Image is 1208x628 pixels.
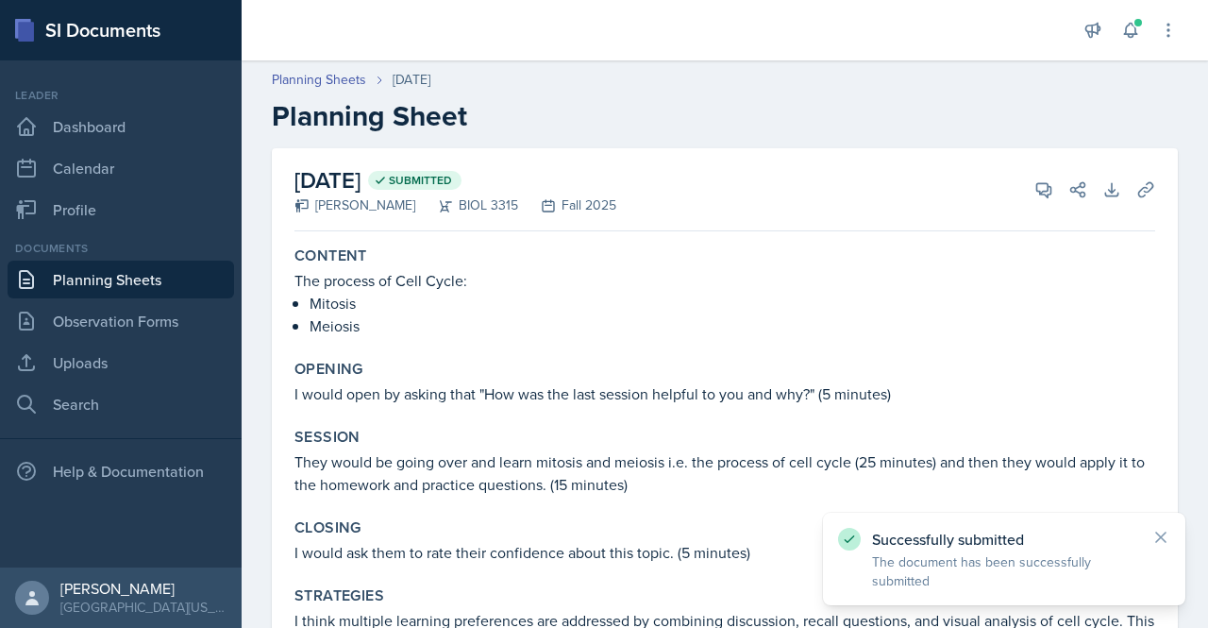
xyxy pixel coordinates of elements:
[294,586,384,605] label: Strategies
[8,149,234,187] a: Calendar
[294,450,1155,496] p: They would be going over and learn mitosis and meiosis i.e. the process of cell cycle (25 minutes...
[60,598,226,617] div: [GEOGRAPHIC_DATA][US_STATE]
[294,195,415,215] div: [PERSON_NAME]
[518,195,616,215] div: Fall 2025
[294,360,363,379] label: Opening
[8,191,234,229] a: Profile
[415,195,518,215] div: BIOL 3315
[872,530,1136,549] p: Successfully submitted
[8,302,234,340] a: Observation Forms
[294,269,1155,292] p: The process of Cell Cycle:
[272,99,1178,133] h2: Planning Sheet
[393,70,430,90] div: [DATE]
[294,163,616,197] h2: [DATE]
[8,240,234,257] div: Documents
[8,87,234,104] div: Leader
[294,382,1155,405] p: I would open by asking that "How was the last session helpful to you and why?" (5 minutes)
[294,246,367,265] label: Content
[872,552,1136,590] p: The document has been successfully submitted
[8,108,234,145] a: Dashboard
[8,452,234,490] div: Help & Documentation
[272,70,366,90] a: Planning Sheets
[389,173,452,188] span: Submitted
[310,314,1155,337] p: Meiosis
[294,428,361,447] label: Session
[8,261,234,298] a: Planning Sheets
[310,292,1155,314] p: Mitosis
[294,518,361,537] label: Closing
[294,541,1155,564] p: I would ask them to rate their confidence about this topic. (5 minutes)
[60,579,226,598] div: [PERSON_NAME]
[8,385,234,423] a: Search
[8,344,234,382] a: Uploads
